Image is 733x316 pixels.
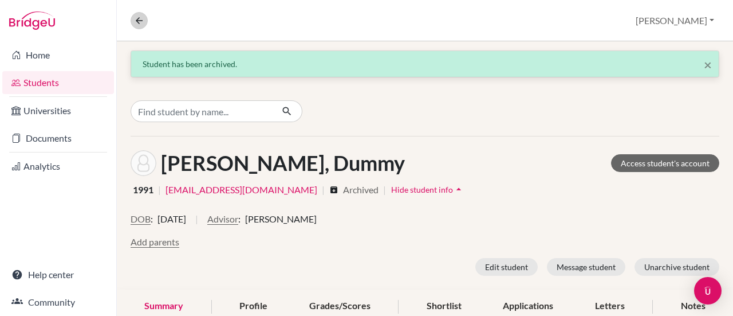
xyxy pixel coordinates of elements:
span: Hide student info [391,185,453,194]
button: Add parents [131,235,179,249]
span: [PERSON_NAME] [245,212,317,226]
img: Dummy Gary's avatar [131,150,156,176]
button: Hide student infoarrow_drop_up [391,181,465,198]
span: | [322,183,325,197]
div: Student has been archived. [143,58,707,70]
a: Community [2,291,114,314]
img: Bridge-U [9,11,55,30]
button: Message student [547,258,625,276]
span: × [704,56,712,73]
button: Advisor [207,212,238,226]
h1: [PERSON_NAME], Dummy [161,151,405,175]
a: Universities [2,99,114,122]
button: DOB [131,212,151,226]
button: [PERSON_NAME] [630,10,719,32]
span: : [238,212,241,226]
a: Students [2,71,114,94]
button: Edit student [475,258,538,276]
a: [EMAIL_ADDRESS][DOMAIN_NAME] [165,183,317,197]
span: 1991 [133,183,153,197]
span: : [151,212,153,226]
button: Close [704,58,712,72]
button: Unarchive student [635,258,719,276]
a: Documents [2,127,114,150]
span: | [195,212,198,235]
span: [DATE] [157,212,186,226]
a: Help center [2,263,114,286]
span: | [158,183,161,197]
div: Open Intercom Messenger [694,277,722,305]
span: Archived [343,183,379,197]
i: arrow_drop_up [453,184,464,195]
a: Analytics [2,155,114,178]
input: Find student by name... [131,100,273,122]
a: Access student's account [611,154,719,172]
a: Home [2,44,114,67]
span: | [383,183,386,197]
i: archive [329,185,338,194]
